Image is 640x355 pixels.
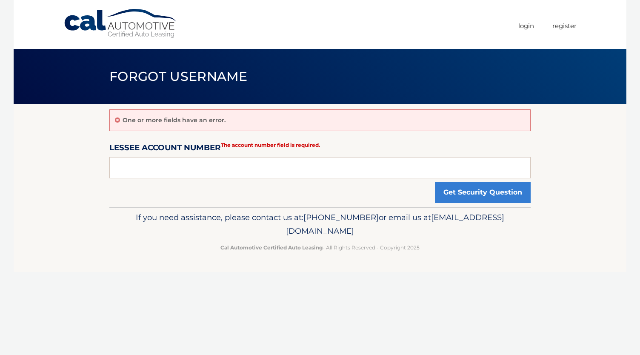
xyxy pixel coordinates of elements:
label: Lessee Account Number [109,141,221,157]
a: Cal Automotive [63,9,178,39]
p: - All Rights Reserved - Copyright 2025 [115,243,525,252]
strong: The account number field is required. [221,142,320,148]
span: [PHONE_NUMBER] [303,212,379,222]
p: If you need assistance, please contact us at: or email us at [115,211,525,238]
a: Login [518,19,534,33]
p: One or more fields have an error. [123,116,226,124]
button: Get Security Question [435,182,531,203]
a: Register [552,19,577,33]
span: Forgot Username [109,69,248,84]
strong: Cal Automotive Certified Auto Leasing [220,244,323,251]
